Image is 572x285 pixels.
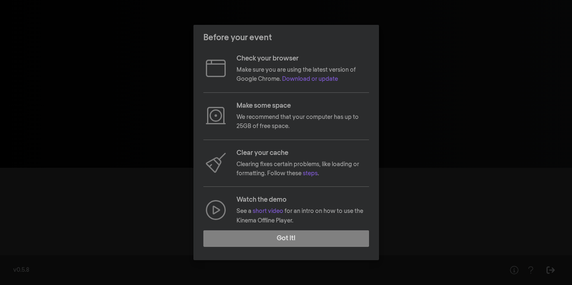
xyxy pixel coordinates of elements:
a: steps [303,171,318,176]
p: See a for an intro on how to use the Kinema Offline Player. [237,207,369,225]
p: Make some space [237,101,369,111]
p: Clear your cache [237,148,369,158]
p: Clearing fixes certain problems, like loading or formatting. Follow these . [237,160,369,179]
p: Make sure you are using the latest version of Google Chrome. [237,65,369,84]
p: Check your browser [237,54,369,64]
button: Got it! [203,230,369,247]
header: Before your event [193,25,379,51]
p: Watch the demo [237,195,369,205]
a: short video [253,208,283,214]
a: Download or update [282,76,338,82]
p: We recommend that your computer has up to 25GB of free space. [237,113,369,131]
